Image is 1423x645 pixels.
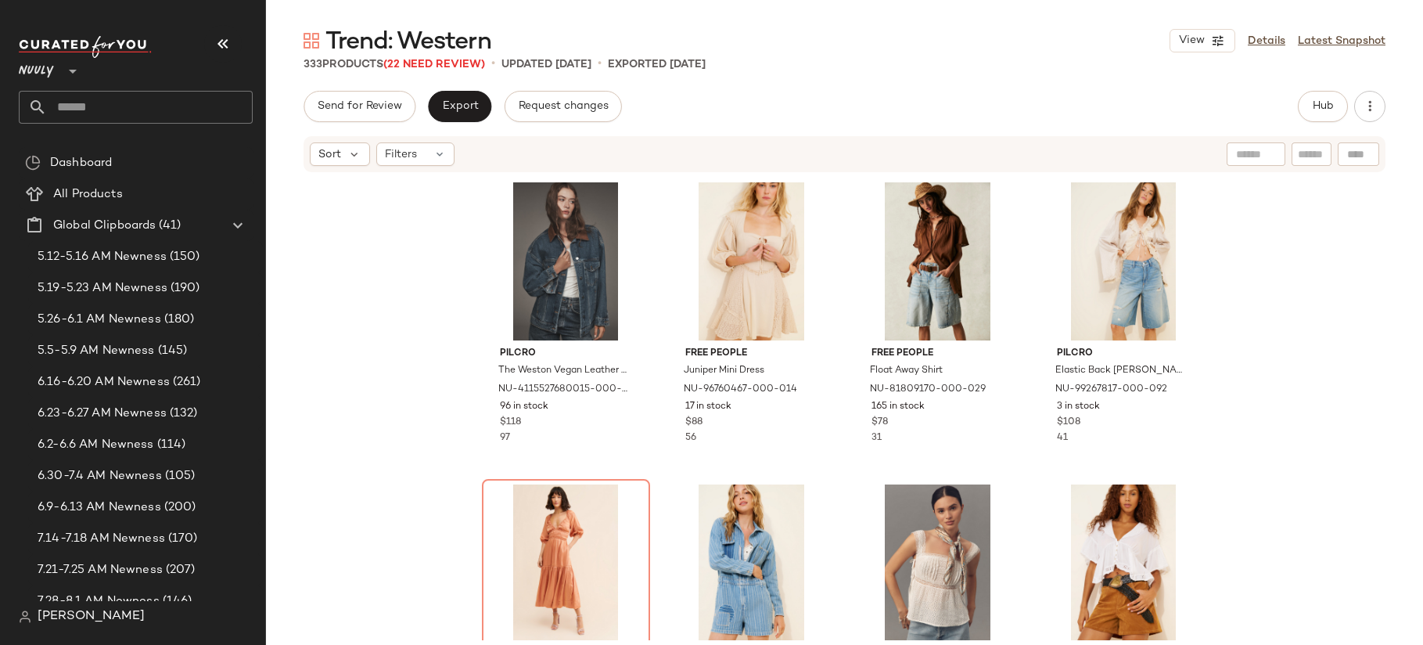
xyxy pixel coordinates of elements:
[673,182,830,341] img: 96760467_014_b
[170,373,201,391] span: (261)
[304,56,485,73] div: Products
[318,146,341,163] span: Sort
[167,248,200,266] span: (150)
[500,347,632,361] span: Pilcro
[38,467,162,485] span: 6.30-7.4 AM Newness
[1044,182,1202,341] img: 99267817_092_b
[608,56,706,73] p: Exported [DATE]
[385,146,417,163] span: Filters
[870,383,986,397] span: NU-81809170-000-029
[684,383,797,397] span: NU-96760467-000-014
[505,91,622,122] button: Request changes
[163,561,196,579] span: (207)
[1055,364,1188,378] span: Elastic Back [PERSON_NAME]
[25,155,41,171] img: svg%3e
[1248,33,1285,49] a: Details
[685,433,696,443] span: 56
[518,100,609,113] span: Request changes
[487,182,645,341] img: 4115527680015_093_b
[1055,383,1167,397] span: NU-99267817-000-092
[598,55,602,74] span: •
[304,91,415,122] button: Send for Review
[38,279,167,297] span: 5.19-5.23 AM Newness
[38,373,170,391] span: 6.16-6.20 AM Newness
[685,347,818,361] span: Free People
[500,433,510,443] span: 97
[498,383,631,397] span: NU-4115527680015-000-093
[38,607,145,626] span: [PERSON_NAME]
[428,91,491,122] button: Export
[38,530,165,548] span: 7.14-7.18 AM Newness
[673,485,830,643] img: 98518319_047_b
[685,416,703,430] span: $88
[19,611,31,623] img: svg%3e
[1044,485,1202,643] img: 98562283_224_b
[161,311,195,329] span: (180)
[53,186,123,204] span: All Products
[1057,433,1068,443] span: 41
[38,436,154,454] span: 6.2-6.6 AM Newness
[155,342,188,360] span: (145)
[304,59,322,70] span: 333
[1170,29,1235,52] button: View
[491,55,495,74] span: •
[50,154,112,172] span: Dashboard
[38,248,167,266] span: 5.12-5.16 AM Newness
[487,485,645,643] img: 79210647_028_b
[1312,100,1334,113] span: Hub
[161,499,196,517] span: (200)
[38,561,163,579] span: 7.21-7.25 AM Newness
[871,416,888,430] span: $78
[1298,91,1348,122] button: Hub
[19,36,152,58] img: cfy_white_logo.C9jOOHJF.svg
[38,593,160,611] span: 7.28-8.1 AM Newness
[167,405,198,423] span: (132)
[38,342,155,360] span: 5.5-5.9 AM Newness
[156,217,181,235] span: (41)
[684,364,764,378] span: Juniper Mini Dress
[1057,400,1100,414] span: 3 in stock
[38,499,161,517] span: 6.9-6.13 AM Newness
[304,33,319,49] img: svg%3e
[38,311,161,329] span: 5.26-6.1 AM Newness
[19,53,54,81] span: Nuuly
[1057,416,1080,430] span: $108
[501,56,591,73] p: updated [DATE]
[871,433,882,443] span: 31
[160,593,192,611] span: (146)
[1178,34,1205,47] span: View
[53,217,156,235] span: Global Clipboards
[167,279,200,297] span: (190)
[500,416,521,430] span: $118
[500,400,548,414] span: 96 in stock
[870,364,943,378] span: Float Away Shirt
[498,364,631,378] span: The Weston Vegan Leather Collar Denim Jacket
[317,100,402,113] span: Send for Review
[162,467,196,485] span: (105)
[165,530,198,548] span: (170)
[859,485,1016,643] img: 4110972460098_010_b
[871,400,925,414] span: 165 in stock
[154,436,186,454] span: (114)
[871,347,1004,361] span: Free People
[1057,347,1189,361] span: Pilcro
[1298,33,1385,49] a: Latest Snapshot
[325,27,491,58] span: Trend: Western
[859,182,1016,341] img: 81809170_029_b
[441,100,478,113] span: Export
[38,405,167,423] span: 6.23-6.27 AM Newness
[685,400,731,414] span: 17 in stock
[383,59,485,70] span: (22 Need Review)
